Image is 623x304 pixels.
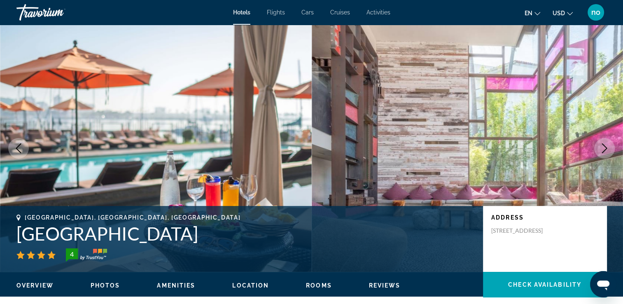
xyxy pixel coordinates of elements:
button: Change currency [553,7,573,19]
button: Previous image [8,138,29,159]
span: USD [553,10,565,16]
span: en [525,10,532,16]
button: Overview [16,282,54,289]
div: 4 [63,249,80,259]
a: Cruises [330,9,350,16]
button: Location [232,282,269,289]
p: [STREET_ADDRESS] [491,227,557,234]
a: Activities [366,9,390,16]
span: no [591,8,600,16]
button: Photos [91,282,120,289]
a: Flights [267,9,285,16]
span: Check Availability [508,281,581,288]
button: Next image [594,138,615,159]
a: Cars [301,9,314,16]
button: Check Availability [483,272,607,297]
button: Rooms [306,282,332,289]
button: User Menu [585,4,607,21]
h1: [GEOGRAPHIC_DATA] [16,223,475,244]
button: Amenities [157,282,195,289]
button: Reviews [369,282,401,289]
a: Travorium [16,2,99,23]
a: Hotels [233,9,250,16]
img: trustyou-badge-hor.svg [66,248,107,262]
button: Change language [525,7,540,19]
span: [GEOGRAPHIC_DATA], [GEOGRAPHIC_DATA], [GEOGRAPHIC_DATA] [25,214,240,221]
iframe: Button to launch messaging window [590,271,616,297]
p: Address [491,214,598,221]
